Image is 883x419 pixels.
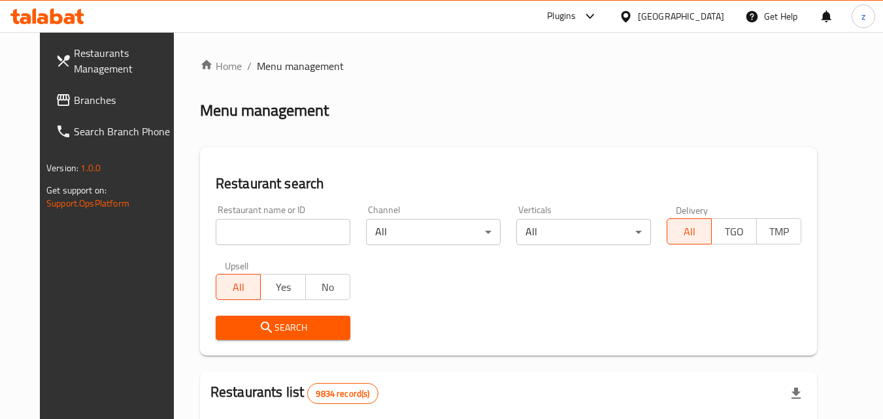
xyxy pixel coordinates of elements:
h2: Restaurant search [216,174,801,193]
span: All [673,222,707,241]
label: Delivery [676,205,708,214]
div: Total records count [307,383,378,404]
span: Restaurants Management [74,45,177,76]
span: No [311,278,345,297]
li: / [247,58,252,74]
span: Search Branch Phone [74,124,177,139]
input: Search for restaurant name or ID.. [216,219,350,245]
div: Export file [780,378,812,409]
h2: Menu management [200,100,329,121]
a: Branches [45,84,188,116]
a: Search Branch Phone [45,116,188,147]
span: TGO [717,222,751,241]
button: TGO [711,218,756,244]
span: Menu management [257,58,344,74]
span: 1.0.0 [80,159,101,176]
span: Search [226,320,340,336]
span: Get support on: [46,182,107,199]
button: Yes [260,274,305,300]
div: All [516,219,651,245]
span: z [861,9,865,24]
button: TMP [756,218,801,244]
button: Search [216,316,350,340]
nav: breadcrumb [200,58,817,74]
a: Support.OpsPlatform [46,195,129,212]
h2: Restaurants list [210,382,378,404]
div: Plugins [547,8,576,24]
span: All [222,278,256,297]
button: All [216,274,261,300]
span: 9834 record(s) [308,388,377,400]
a: Restaurants Management [45,37,188,84]
div: All [366,219,501,245]
span: Branches [74,92,177,108]
label: Upsell [225,261,249,270]
span: TMP [762,222,796,241]
div: [GEOGRAPHIC_DATA] [638,9,724,24]
button: No [305,274,350,300]
button: All [667,218,712,244]
span: Yes [266,278,300,297]
a: Home [200,58,242,74]
span: Version: [46,159,78,176]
